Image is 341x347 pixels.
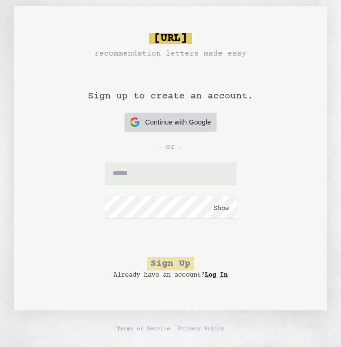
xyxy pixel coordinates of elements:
h3: recommendation letters made easy [95,48,246,59]
button: Continue with Google [124,113,217,132]
h1: Sign up to create an account. [88,59,253,113]
a: Privacy Policy [178,326,224,333]
span: Continue with Google [145,117,211,127]
a: Terms of Service [117,326,170,333]
button: Show [214,204,229,213]
p: Already have an account? [114,270,227,280]
a: Log In [205,268,227,283]
span: or [166,141,175,153]
button: Sign Up [147,257,194,270]
span: [URL] [149,33,192,44]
